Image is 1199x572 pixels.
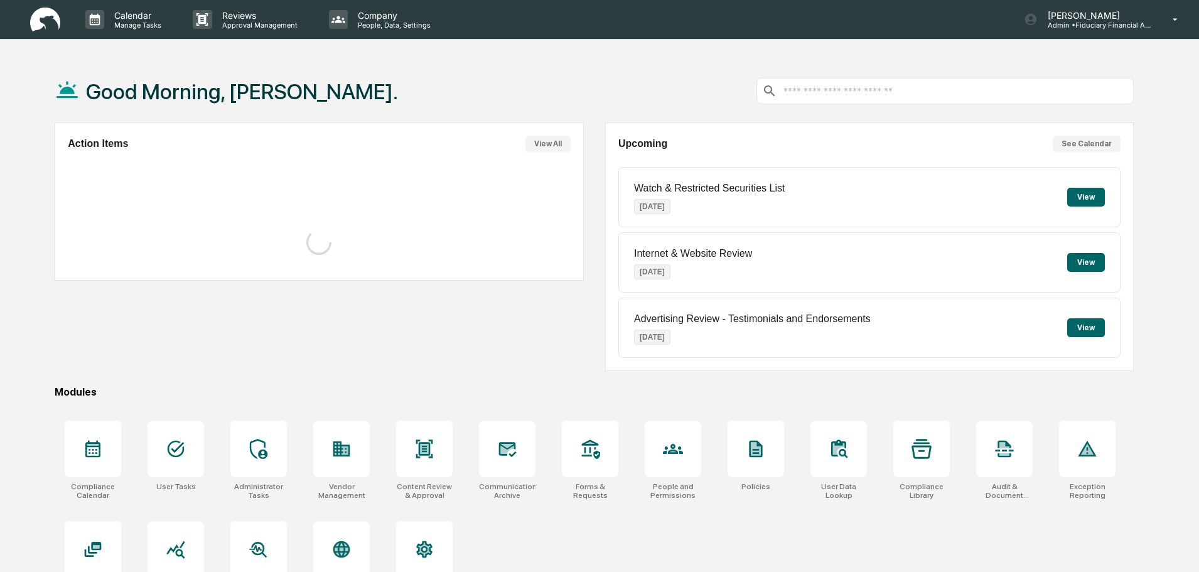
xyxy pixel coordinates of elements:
button: View All [525,136,571,152]
div: Content Review & Approval [396,482,453,500]
img: logo [30,8,60,32]
p: Watch & Restricted Securities List [634,183,785,194]
div: Forms & Requests [562,482,618,500]
p: Reviews [212,10,304,21]
button: View [1067,188,1105,207]
p: Calendar [104,10,168,21]
p: Company [348,10,437,21]
div: Compliance Library [893,482,950,500]
h2: Action Items [68,138,128,149]
div: People and Permissions [645,482,701,500]
p: [DATE] [634,330,670,345]
h1: Good Morning, [PERSON_NAME]. [86,79,398,104]
div: Audit & Document Logs [976,482,1033,500]
div: Policies [741,482,770,491]
div: User Data Lookup [810,482,867,500]
div: User Tasks [156,482,196,491]
p: [DATE] [634,264,670,279]
div: Exception Reporting [1059,482,1116,500]
p: Manage Tasks [104,21,168,30]
p: Approval Management [212,21,304,30]
p: People, Data, Settings [348,21,437,30]
p: Advertising Review - Testimonials and Endorsements [634,313,871,325]
p: [DATE] [634,199,670,214]
button: View [1067,253,1105,272]
p: Admin • Fiduciary Financial Advisors [1038,21,1154,30]
div: Modules [55,386,1134,398]
div: Compliance Calendar [65,482,121,500]
div: Vendor Management [313,482,370,500]
button: See Calendar [1053,136,1121,152]
div: Communications Archive [479,482,535,500]
button: View [1067,318,1105,337]
p: Internet & Website Review [634,248,752,259]
div: Administrator Tasks [230,482,287,500]
p: [PERSON_NAME] [1038,10,1154,21]
h2: Upcoming [618,138,667,149]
